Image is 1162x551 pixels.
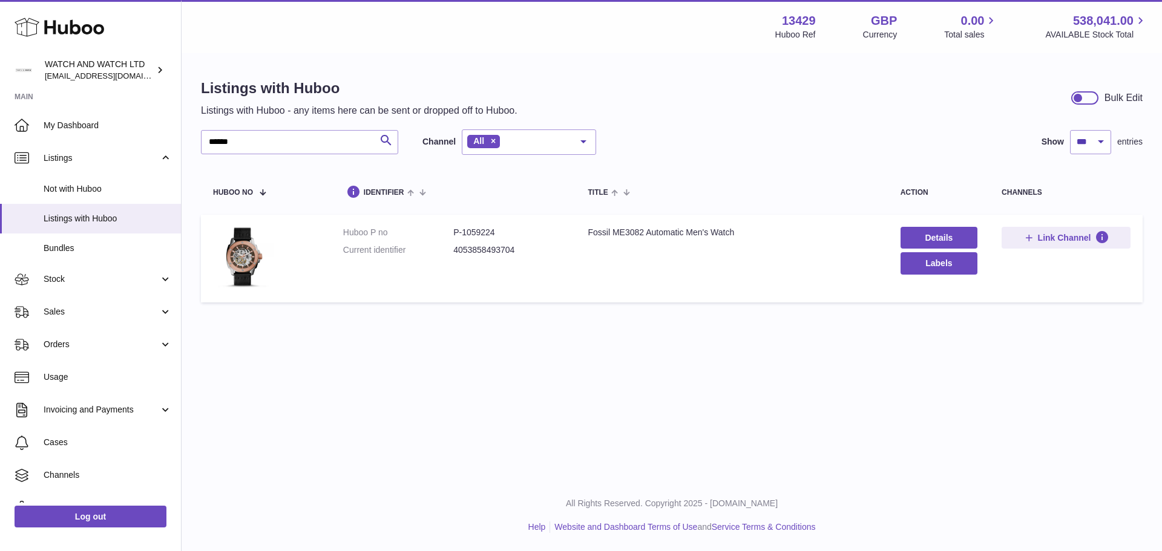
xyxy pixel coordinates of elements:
strong: GBP [871,13,897,29]
span: Link Channel [1038,232,1091,243]
span: Channels [44,469,172,481]
span: Orders [44,339,159,350]
span: entries [1117,136,1143,148]
img: Fossil ME3082 Automatic Men's Watch [213,227,274,287]
span: All [473,136,484,146]
div: Currency [863,29,898,41]
div: WATCH AND WATCH LTD [45,59,154,82]
a: 0.00 Total sales [944,13,998,41]
a: Help [528,522,546,532]
span: Not with Huboo [44,183,172,195]
span: My Dashboard [44,120,172,131]
dt: Huboo P no [343,227,453,238]
a: Service Terms & Conditions [712,522,816,532]
span: Bundles [44,243,172,254]
span: Invoicing and Payments [44,404,159,416]
span: Huboo no [213,189,253,197]
dd: 4053858493704 [453,244,563,256]
p: Listings with Huboo - any items here can be sent or dropped off to Huboo. [201,104,517,117]
span: 538,041.00 [1073,13,1134,29]
button: Labels [901,252,977,274]
label: Channel [422,136,456,148]
div: Bulk Edit [1105,91,1143,105]
span: 0.00 [961,13,985,29]
div: action [901,189,977,197]
a: Website and Dashboard Terms of Use [554,522,697,532]
span: Cases [44,437,172,448]
span: AVAILABLE Stock Total [1045,29,1147,41]
div: Huboo Ref [775,29,816,41]
span: Total sales [944,29,998,41]
dt: Current identifier [343,244,453,256]
span: Usage [44,371,172,383]
strong: 13429 [782,13,816,29]
h1: Listings with Huboo [201,79,517,98]
li: and [550,521,815,533]
div: channels [1002,189,1131,197]
span: [EMAIL_ADDRESS][DOMAIN_NAME] [45,71,178,80]
span: identifier [364,189,404,197]
label: Show [1042,136,1064,148]
a: 538,041.00 AVAILABLE Stock Total [1045,13,1147,41]
div: Fossil ME3082 Automatic Men's Watch [588,227,876,238]
span: title [588,189,608,197]
span: Sales [44,306,159,318]
span: Listings [44,152,159,164]
span: Stock [44,273,159,285]
a: Details [901,227,977,249]
p: All Rights Reserved. Copyright 2025 - [DOMAIN_NAME] [191,498,1152,509]
a: Log out [15,506,166,527]
span: Listings with Huboo [44,213,172,224]
img: internalAdmin-13429@internal.huboo.com [15,61,33,79]
dd: P-1059224 [453,227,563,238]
span: Settings [44,502,172,514]
button: Link Channel [1002,227,1131,249]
